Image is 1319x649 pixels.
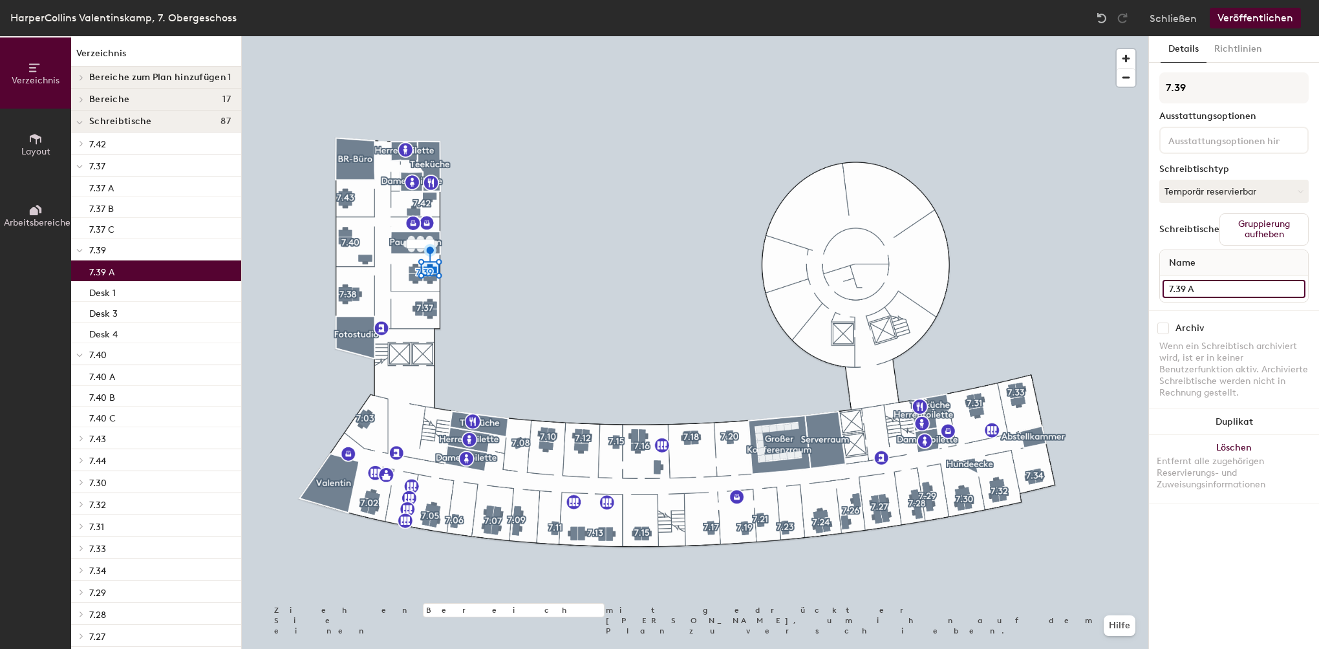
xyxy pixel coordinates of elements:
span: 7.28 [89,610,106,621]
div: Ausstattungsoptionen [1159,111,1309,122]
span: 7.43 [89,434,106,445]
button: Gruppierung aufheben [1219,213,1309,246]
span: 7.30 [89,478,107,489]
p: Desk 1 [89,284,116,299]
span: 7.32 [89,500,106,511]
span: Bereiche [89,94,129,105]
span: 87 [220,116,231,127]
span: Bereiche zum Plan hinzufügen [89,72,226,83]
p: 7.40 A [89,368,115,383]
button: Details [1161,36,1206,63]
span: 7.42 [89,139,106,150]
img: Undo [1095,12,1108,25]
span: 7.34 [89,566,106,577]
div: Wenn ein Schreibtisch archiviert wird, ist er in keiner Benutzerfunktion aktiv. Archivierte Schre... [1159,341,1309,399]
p: 7.40 B [89,388,115,403]
span: Schreibtische [89,116,152,127]
p: Desk 4 [89,325,118,340]
p: 7.37 C [89,220,114,235]
p: 7.39 A [89,263,114,278]
h1: Verzeichnis [71,47,241,67]
button: Temporär reservierbar [1159,180,1309,203]
button: Richtlinien [1206,36,1270,63]
div: Entfernt alle zugehörigen Reservierungs- und Zuweisungsinformationen [1157,456,1311,491]
p: 7.37 A [89,179,114,194]
span: 7.44 [89,456,106,467]
span: 7.39 [89,245,106,256]
span: Verzeichnis [12,75,59,86]
div: Schreibtischtyp [1159,164,1309,175]
p: Desk 3 [89,304,118,319]
div: HarperCollins Valentinskamp, 7. Obergeschoss [10,10,237,26]
span: 7.27 [89,632,105,643]
button: Hilfe [1104,615,1135,636]
span: 7.29 [89,588,106,599]
p: 7.37 B [89,200,114,215]
span: Layout [21,146,50,157]
span: 17 [222,94,231,105]
button: LöschenEntfernt alle zugehörigen Reservierungs- und Zuweisungsinformationen [1149,435,1319,504]
button: Schließen [1150,8,1197,28]
div: Schreibtische [1159,224,1219,235]
span: 7.37 [89,161,105,172]
span: 7.40 [89,350,107,361]
button: Veröffentlichen [1210,8,1301,28]
img: Redo [1116,12,1129,25]
input: Unbenannter Schreibtisch [1163,280,1305,298]
input: Ausstattungsoptionen hinzufügen [1166,132,1282,147]
span: 7.33 [89,544,106,555]
span: 7.31 [89,522,104,533]
span: Arbeitsbereiche [4,217,70,228]
button: Duplikat [1149,409,1319,435]
div: Archiv [1175,323,1204,334]
span: 1 [228,72,231,83]
p: 7.40 C [89,409,116,424]
span: Name [1163,251,1202,275]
